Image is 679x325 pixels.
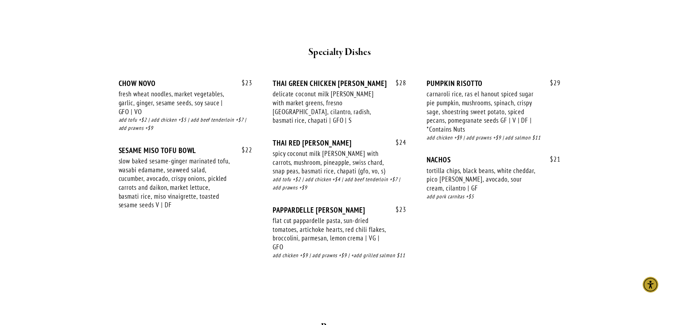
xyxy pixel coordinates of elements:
[119,116,252,132] div: add tofu +$2 | add chicken +$5 | add beef tenderloin +$7 | add prawns +$9
[427,155,560,164] div: NACHOS
[273,149,386,176] div: spicy coconut milk [PERSON_NAME] with carrots, mushroom, pineapple, swiss chard, snap peas, basma...
[273,138,406,147] div: THAI RED [PERSON_NAME]
[242,146,245,154] span: $
[308,46,371,59] strong: Specialty Dishes
[396,138,399,147] span: $
[427,166,540,193] div: tortilla chips, black beans, white cheddar, pico [PERSON_NAME], avocado, sour cream, cilantro | GF
[389,138,406,147] span: 24
[396,78,399,87] span: $
[389,205,406,214] span: 23
[427,134,560,142] div: add chicken +$9 | add prawns +$9 | add salmon $11
[427,90,540,134] div: carnaroli rice, ras el hanout spiced sugar pie pumpkin, mushrooms, spinach, crispy sage, shoestri...
[643,277,658,293] div: Accessibility Menu
[389,79,406,87] span: 28
[273,205,406,214] div: PAPPARDELLE [PERSON_NAME]
[119,79,252,88] div: CHOW NOVO
[242,78,245,87] span: $
[550,78,554,87] span: $
[273,216,386,252] div: flat cut pappardelle pasta, sun-dried tomatoes, artichoke hearts, red chili flakes, broccolini, p...
[550,155,554,163] span: $
[119,146,252,155] div: SESAME MISO TOFU BOWL
[119,157,232,209] div: slow baked sesame-ginger marinated tofu, wasabi edamame, seaweed salad, cucumber, avocado, crispy...
[273,79,406,88] div: THAI GREEN CHICKEN [PERSON_NAME]
[235,79,252,87] span: 23
[427,79,560,88] div: PUMPKIN RISOTTO
[235,146,252,154] span: 22
[273,176,406,192] div: add tofu +$2 | add chicken +$4 | add beef tenderloin +$7 | add prawns +$9
[273,90,386,125] div: delicate coconut milk [PERSON_NAME] with market greens, fresno [GEOGRAPHIC_DATA], cilantro, radis...
[427,193,560,201] div: add pork carnitas +$5
[396,205,399,214] span: $
[273,252,406,260] div: add chicken +$9 | add prawns +$9 | +add grilled salmon $11
[543,79,561,87] span: 29
[119,90,232,116] div: fresh wheat noodles, market vegetables, garlic, ginger, sesame seeds, soy sauce | GFO | VO
[543,155,561,163] span: 21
